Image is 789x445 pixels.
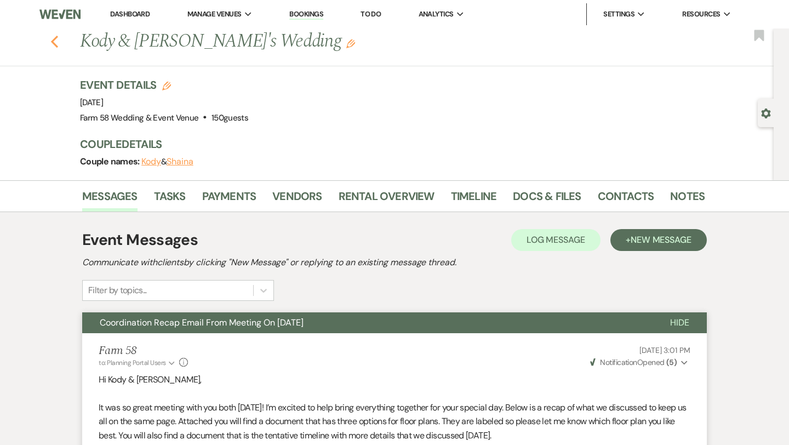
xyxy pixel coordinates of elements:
button: Shaina [167,157,193,166]
button: +New Message [610,229,707,251]
h3: Couple Details [80,136,694,152]
span: [DATE] 3:01 PM [639,345,690,355]
span: New Message [631,234,691,246]
h1: Kody & [PERSON_NAME]'s Wedding [80,28,571,55]
span: [DATE] [80,97,103,108]
span: Notification [600,357,637,367]
button: Edit [346,38,355,48]
strong: ( 5 ) [666,357,677,367]
span: Farm 58 Wedding & Event Venue [80,112,198,123]
a: Bookings [289,9,323,20]
span: Manage Venues [187,9,242,20]
h1: Event Messages [82,229,198,252]
span: Analytics [419,9,454,20]
span: Coordination Recap Email From Meeting On [DATE] [100,317,304,328]
span: Log Message [527,234,585,246]
a: Payments [202,187,256,212]
button: to: Planning Portal Users [99,358,176,368]
button: Hide [653,312,707,333]
a: Contacts [598,187,654,212]
span: to: Planning Portal Users [99,358,166,367]
h3: Event Details [80,77,248,93]
a: Tasks [154,187,186,212]
span: Hide [670,317,689,328]
button: Log Message [511,229,601,251]
a: Rental Overview [339,187,434,212]
span: Settings [603,9,634,20]
a: To Do [361,9,381,19]
span: 150 guests [211,112,248,123]
a: Dashboard [110,9,150,19]
p: Hi Kody & [PERSON_NAME], [99,373,690,387]
a: Messages [82,187,138,212]
a: Vendors [272,187,322,212]
button: Kody [141,157,161,166]
h5: Farm 58 [99,344,188,358]
button: Open lead details [761,107,771,118]
a: Docs & Files [513,187,581,212]
span: Couple names: [80,156,141,167]
img: Weven Logo [39,3,81,26]
span: & [141,156,193,167]
p: It was so great meeting with you both [DATE]! I’m excited to help bring everything together for y... [99,401,690,443]
span: Resources [682,9,720,20]
button: Coordination Recap Email From Meeting On [DATE] [82,312,653,333]
div: Filter by topics... [88,284,147,297]
a: Notes [670,187,705,212]
button: NotificationOpened (5) [588,357,690,368]
span: Opened [590,357,677,367]
h2: Communicate with clients by clicking "New Message" or replying to an existing message thread. [82,256,707,269]
a: Timeline [451,187,497,212]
